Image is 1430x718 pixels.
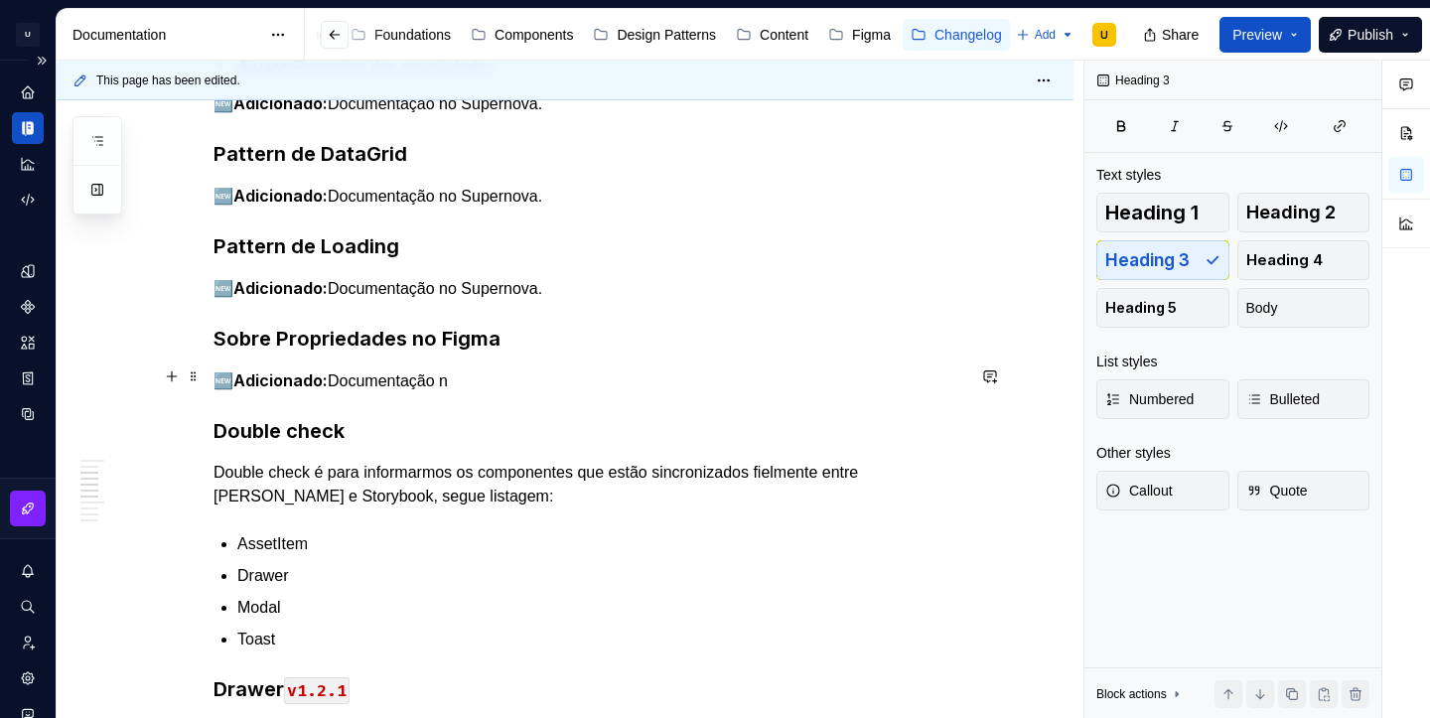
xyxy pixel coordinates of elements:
div: Page tree [237,15,927,55]
button: Body [1237,288,1370,328]
p: AssetItem [237,532,964,556]
a: Data sources [12,398,44,430]
button: Publish [1319,17,1422,53]
span: Heading 1 [1105,203,1199,222]
a: Storybook stories [12,362,44,394]
span: Quote [1246,481,1308,501]
div: Other styles [1096,443,1171,463]
a: Changelog [903,19,1010,51]
span: Add [1035,27,1056,43]
a: Documentation [12,112,44,144]
a: Design Patterns [585,19,724,51]
span: Heading 4 [1246,250,1323,270]
span: Heading 2 [1246,203,1336,222]
a: Design tokens [12,255,44,287]
a: Analytics [12,148,44,180]
p: 🆕 Documentação no Supernova. [214,91,964,116]
h3: Pattern de Loading [214,232,964,260]
a: Code automation [12,184,44,215]
button: U [4,13,52,56]
div: Figma [852,25,891,45]
div: U [16,23,40,47]
h3: Pattern de DataGrid [214,140,964,168]
div: Text styles [1096,165,1161,185]
span: Bulleted [1246,389,1321,409]
h3: Sobre Propriedades no Figma [214,325,964,353]
a: Components [463,19,581,51]
button: Callout [1096,471,1229,510]
span: Numbered [1105,389,1194,409]
span: Body [1246,298,1278,318]
div: U [1100,27,1108,43]
button: Add [1010,21,1080,49]
span: Publish [1348,25,1393,45]
h3: Double check [214,417,964,445]
button: Bulleted [1237,379,1370,419]
button: Numbered [1096,379,1229,419]
button: Expand sidebar [28,47,56,74]
h3: Drawer [214,675,964,703]
a: Settings [12,662,44,694]
div: Components [495,25,573,45]
a: Invite team [12,627,44,658]
span: Heading 5 [1105,298,1177,318]
strong: Adicionado: [233,93,328,113]
p: Modal [237,596,964,620]
div: Documentation [72,25,260,45]
p: Toast [237,628,964,651]
p: Double check é para informarmos os componentes que estão sincronizados fielmente entre [PERSON_NA... [214,461,964,508]
p: 🆕 Documentação no Supernova. [214,184,964,209]
span: Preview [1232,25,1282,45]
strong: Adicionado: [233,186,328,206]
strong: Adicionado: [233,278,328,298]
button: Quote [1237,471,1370,510]
strong: Adicionado: [233,370,328,390]
div: Block actions [1096,686,1167,702]
div: Design Patterns [617,25,716,45]
button: Heading 1 [1096,193,1229,232]
div: Block actions [1096,680,1185,708]
a: Assets [12,327,44,359]
a: Figma [820,19,899,51]
div: List styles [1096,352,1157,371]
div: Changelog [934,25,1002,45]
button: Preview [1219,17,1311,53]
a: Content [728,19,816,51]
p: Drawer [237,564,964,588]
button: Share [1133,17,1212,53]
button: Heading 2 [1237,193,1370,232]
a: Home [12,76,44,108]
span: This page has been edited. [96,72,240,88]
button: Heading 5 [1096,288,1229,328]
a: Foundations [343,19,459,51]
span: Share [1162,25,1199,45]
div: Content [760,25,808,45]
code: v1.2.1 [284,677,350,704]
a: Components [12,291,44,323]
button: Heading 4 [1237,240,1370,280]
button: Notifications [12,555,44,587]
button: Search ⌘K [12,591,44,623]
p: 🆕 Documentação n [214,368,964,393]
p: 🆕 Documentação no Supernova. [214,276,964,301]
div: Foundations [374,25,451,45]
span: Callout [1105,481,1173,501]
